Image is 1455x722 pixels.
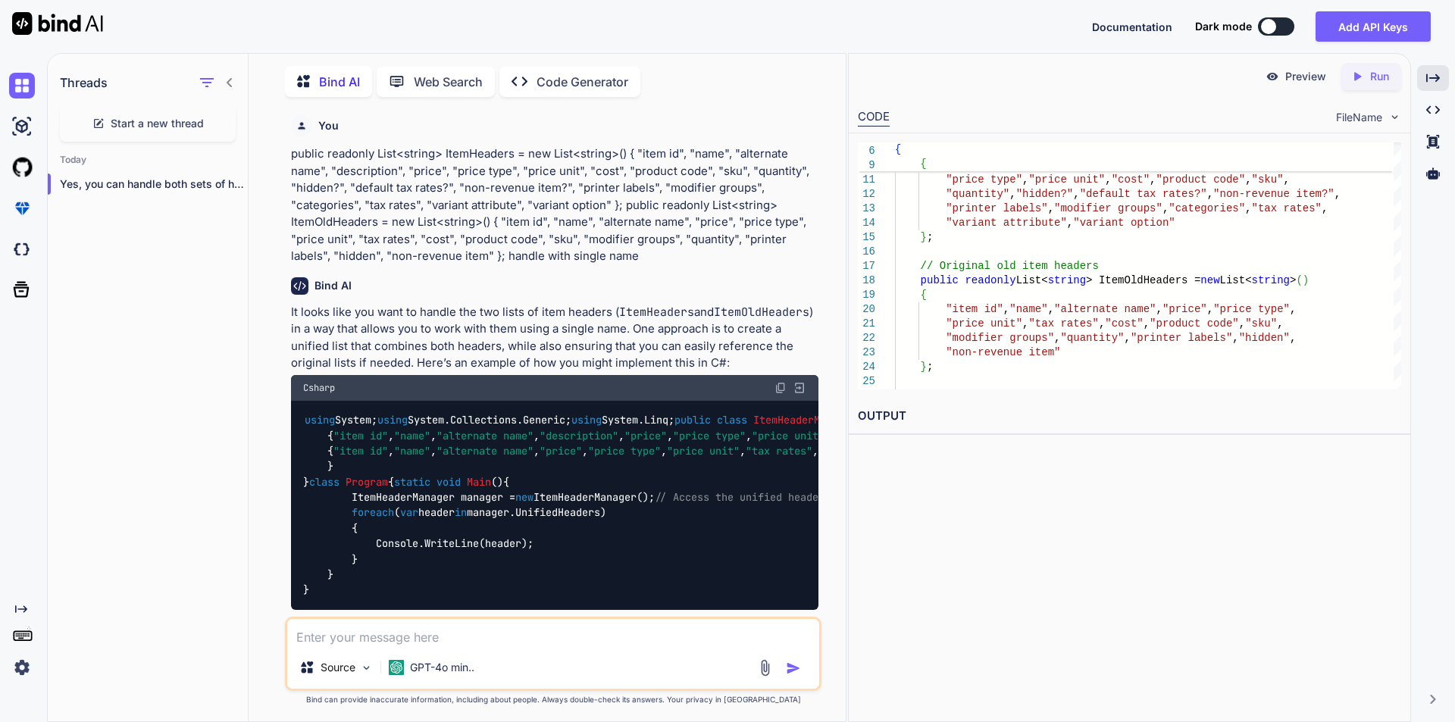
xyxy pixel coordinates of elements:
span: "hidden" [1238,332,1289,344]
div: 22 [858,331,875,345]
span: Documentation [1092,20,1172,33]
span: string [1047,274,1085,286]
h2: OUTPUT [849,399,1410,434]
span: "alternate name" [436,444,533,458]
span: // Access the unified headers [655,490,831,504]
span: "price" [624,429,667,442]
p: Web Search [414,73,483,91]
span: , [1003,159,1009,171]
span: "price type" [673,429,746,442]
span: "price unit" [946,317,1022,330]
span: foreach [352,506,394,520]
div: 20 [858,302,875,317]
span: , [1067,217,1073,229]
span: "sku" [1245,317,1277,330]
span: , [1245,202,1251,214]
div: 18 [858,273,875,288]
span: using [571,414,602,427]
span: , [1277,317,1283,330]
span: , [1206,188,1212,200]
img: GPT-4o mini [389,660,404,675]
span: , [1290,332,1296,344]
img: chevron down [1388,111,1401,123]
span: , [1162,202,1169,214]
span: 9 [858,158,875,173]
img: Bind AI [12,12,103,35]
span: , [1283,173,1289,186]
button: Add API Keys [1316,11,1431,42]
span: "printer labels" [946,202,1047,214]
span: "categories" [1169,202,1245,214]
img: Pick Models [360,661,373,674]
span: , [1003,303,1009,315]
span: new [515,490,533,504]
span: List< [1015,274,1047,286]
span: "modifier groups" [946,332,1054,344]
span: , [1322,202,1328,214]
img: attachment [756,659,774,677]
span: "item id" [333,444,388,458]
span: , [1232,332,1238,344]
div: 14 [858,216,875,230]
span: "alternate name" [436,429,533,442]
button: Documentation [1092,19,1172,35]
p: Bind AI [319,73,360,91]
span: "name" [394,444,430,458]
span: { [895,143,901,155]
div: 19 [858,288,875,302]
span: FileName [1336,110,1382,125]
span: , [1105,173,1111,186]
span: "alternate name" [1054,159,1156,171]
span: Program [346,475,388,489]
span: "name" [1009,303,1047,315]
span: "item id" [946,303,1003,315]
span: class [309,475,339,489]
span: "variant attribute" [946,217,1067,229]
img: chat [9,73,35,98]
div: 23 [858,345,875,360]
span: "price type" [588,444,661,458]
span: , [1156,303,1162,315]
h6: You [318,118,339,133]
span: , [1009,188,1015,200]
span: "printer labels" [1131,332,1232,344]
img: darkCloudIdeIcon [9,236,35,262]
span: , [1054,332,1060,344]
span: , [1022,317,1028,330]
span: , [1047,303,1053,315]
div: CODE [858,108,890,127]
span: Main [467,475,491,489]
span: "item id" [333,429,388,442]
img: preview [1266,70,1279,83]
span: readonly [965,274,1015,286]
span: , [1245,159,1251,171]
span: "product code" [1150,317,1239,330]
span: , [1022,173,1028,186]
span: new [1200,274,1219,286]
img: copy [774,382,787,394]
img: icon [786,661,801,676]
div: 12 [858,187,875,202]
span: "price" [1251,159,1296,171]
span: "tax rates" [746,444,812,458]
p: public readonly List<string> ItemHeaders = new List<string>() { "item id", "name", "alternate nam... [291,145,818,265]
h2: Today [48,154,248,166]
span: var [400,506,418,520]
span: using [377,414,408,427]
span: void [436,475,461,489]
span: , [1073,188,1079,200]
p: Code Generator [537,73,628,91]
span: { [920,289,926,301]
span: class [717,414,747,427]
span: // Original old item headers [920,260,1098,272]
img: premium [9,195,35,221]
span: Start a new thread [111,116,204,131]
span: using [305,414,335,427]
div: 16 [858,245,875,259]
span: , [1245,173,1251,186]
div: 10 [858,158,875,173]
span: string [1251,274,1289,286]
span: "modifier groups" [1054,202,1162,214]
span: "description" [540,429,618,442]
h1: Threads [60,73,108,92]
